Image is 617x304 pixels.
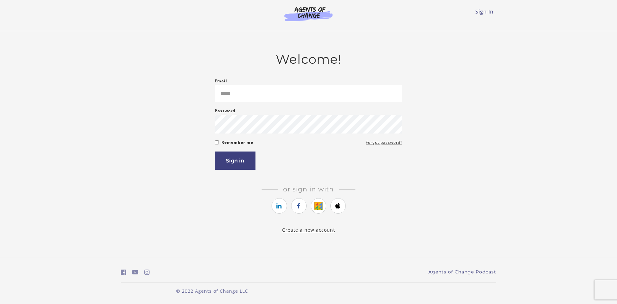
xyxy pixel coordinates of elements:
[330,198,346,214] a: https://courses.thinkific.com/users/auth/apple?ss%5Breferral%5D=&ss%5Buser_return_to%5D=&ss%5Bvis...
[144,268,150,277] a: https://www.instagram.com/agentsofchangeprep/ (Open in a new window)
[428,269,496,275] a: Agents of Change Podcast
[215,107,236,115] label: Password
[221,139,253,146] label: Remember me
[144,269,150,275] i: https://www.instagram.com/agentsofchangeprep/ (Open in a new window)
[121,288,303,294] p: © 2022 Agents of Change LLC
[132,269,139,275] i: https://www.youtube.com/c/AgentsofChangeTestPrepbyMeaganMitchell (Open in a new window)
[475,8,494,15] a: Sign In
[278,6,339,21] img: Agents of Change Logo
[215,77,227,85] label: Email
[272,198,287,214] a: https://courses.thinkific.com/users/auth/linkedin?ss%5Breferral%5D=&ss%5Buser_return_to%5D=&ss%5B...
[215,52,402,67] h2: Welcome!
[291,198,307,214] a: https://courses.thinkific.com/users/auth/facebook?ss%5Breferral%5D=&ss%5Buser_return_to%5D=&ss%5B...
[311,198,326,214] a: https://courses.thinkific.com/users/auth/google?ss%5Breferral%5D=&ss%5Buser_return_to%5D=&ss%5Bvi...
[366,139,402,146] a: Forgot password?
[278,185,339,193] span: Or sign in with
[121,269,126,275] i: https://www.facebook.com/groups/aswbtestprep (Open in a new window)
[215,152,255,170] button: Sign in
[121,268,126,277] a: https://www.facebook.com/groups/aswbtestprep (Open in a new window)
[132,268,139,277] a: https://www.youtube.com/c/AgentsofChangeTestPrepbyMeaganMitchell (Open in a new window)
[282,227,335,233] a: Create a new account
